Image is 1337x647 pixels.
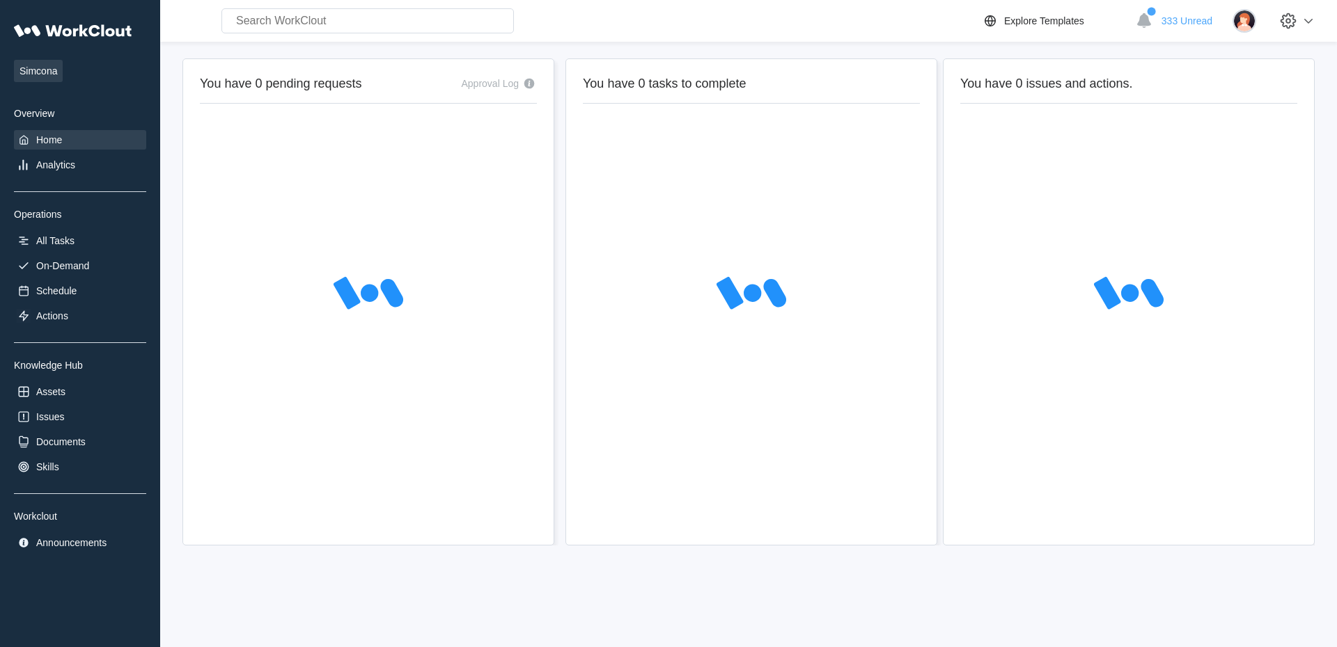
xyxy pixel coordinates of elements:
div: Issues [36,411,64,422]
a: Actions [14,306,146,326]
a: Assets [14,382,146,401]
div: Home [36,134,62,145]
h2: You have 0 pending requests [200,76,362,92]
a: Issues [14,407,146,426]
div: Workclout [14,511,146,522]
div: Approval Log [461,78,519,89]
a: Explore Templates [982,13,1129,29]
span: Simcona [14,60,63,82]
div: All Tasks [36,235,75,246]
a: On-Demand [14,256,146,275]
div: Overview [14,108,146,119]
div: Knowledge Hub [14,360,146,371]
img: user-2.png [1233,9,1256,33]
input: Search WorkClout [221,8,514,33]
div: Documents [36,436,86,447]
a: Analytics [14,155,146,175]
div: Announcements [36,537,107,548]
a: Schedule [14,281,146,301]
a: Skills [14,457,146,477]
a: Home [14,130,146,150]
div: Analytics [36,159,75,170]
div: On-Demand [36,260,89,271]
div: Explore Templates [1004,15,1084,26]
h2: You have 0 issues and actions. [960,76,1297,92]
h2: You have 0 tasks to complete [583,76,920,92]
span: 333 Unread [1162,15,1212,26]
div: Schedule [36,285,77,296]
a: Announcements [14,533,146,552]
div: Skills [36,461,59,472]
div: Operations [14,209,146,220]
a: All Tasks [14,231,146,250]
a: Documents [14,432,146,452]
div: Assets [36,386,65,397]
div: Actions [36,310,68,321]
